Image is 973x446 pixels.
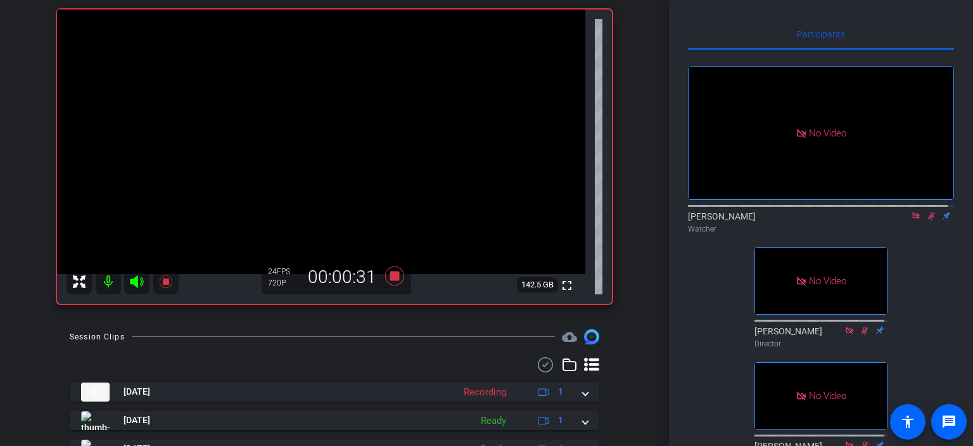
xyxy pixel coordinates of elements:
div: 00:00:31 [300,266,385,288]
span: No Video [809,390,846,401]
div: Director [754,338,887,350]
span: Participants [797,30,845,39]
img: thumb-nail [81,383,110,402]
span: Destinations for your clips [562,329,577,344]
span: 142.5 GB [517,277,558,292]
div: [PERSON_NAME] [688,210,954,235]
span: 1 [558,385,563,398]
mat-icon: accessibility [900,414,915,430]
div: 720P [268,278,300,288]
mat-expansion-panel-header: thumb-nail[DATE]Ready1 [70,411,599,430]
div: 24 [268,266,300,277]
div: Session Clips [70,331,125,343]
span: [DATE] [124,414,150,427]
span: FPS [277,267,290,276]
img: thumb-nail [81,411,110,430]
div: Recording [457,385,512,400]
div: Watcher [688,223,954,235]
mat-expansion-panel-header: thumb-nail[DATE]Recording1 [70,383,599,402]
span: [DATE] [124,385,150,398]
div: Ready [474,414,512,428]
mat-icon: cloud_upload [562,329,577,344]
div: [PERSON_NAME] [754,325,887,350]
span: 1 [558,414,563,427]
mat-icon: message [941,414,957,430]
img: Session clips [584,329,599,344]
span: No Video [809,127,846,138]
mat-icon: fullscreen [559,278,575,293]
span: No Video [809,275,846,287]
